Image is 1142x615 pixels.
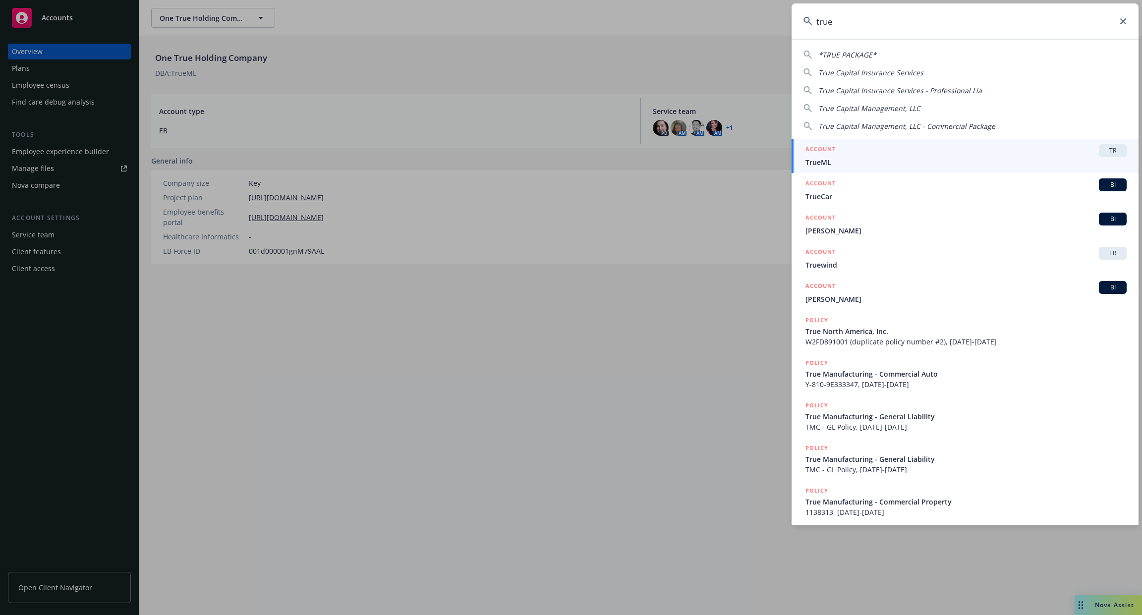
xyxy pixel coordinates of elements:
[805,379,1127,390] span: Y-810-9E333347, [DATE]-[DATE]
[1103,249,1123,258] span: TR
[805,454,1127,464] span: True Manufacturing - General Liability
[805,315,828,325] h5: POLICY
[805,178,836,190] h5: ACCOUNT
[792,173,1139,207] a: ACCOUNTBITrueCar
[1103,283,1123,292] span: BI
[792,3,1139,39] input: Search...
[792,395,1139,438] a: POLICYTrue Manufacturing - General LiabilityTMC - GL Policy, [DATE]-[DATE]
[805,294,1127,304] span: [PERSON_NAME]
[805,358,828,368] h5: POLICY
[805,191,1127,202] span: TrueCar
[792,241,1139,276] a: ACCOUNTTRTruewind
[792,352,1139,395] a: POLICYTrue Manufacturing - Commercial AutoY-810-9E333347, [DATE]-[DATE]
[805,464,1127,475] span: TMC - GL Policy, [DATE]-[DATE]
[805,213,836,224] h5: ACCOUNT
[805,157,1127,168] span: TrueML
[805,247,836,259] h5: ACCOUNT
[805,497,1127,507] span: True Manufacturing - Commercial Property
[792,310,1139,352] a: POLICYTrue North America, Inc.W2FD891001 (duplicate policy number #2), [DATE]-[DATE]
[805,411,1127,422] span: True Manufacturing - General Liability
[805,422,1127,432] span: TMC - GL Policy, [DATE]-[DATE]
[1103,215,1123,224] span: BI
[805,336,1127,347] span: W2FD891001 (duplicate policy number #2), [DATE]-[DATE]
[818,50,876,59] span: *TRUE PACKAGE*
[805,486,828,496] h5: POLICY
[792,438,1139,480] a: POLICYTrue Manufacturing - General LiabilityTMC - GL Policy, [DATE]-[DATE]
[792,480,1139,523] a: POLICYTrue Manufacturing - Commercial Property1138313, [DATE]-[DATE]
[805,507,1127,517] span: 1138313, [DATE]-[DATE]
[805,443,828,453] h5: POLICY
[805,400,828,410] h5: POLICY
[792,207,1139,241] a: ACCOUNTBI[PERSON_NAME]
[792,139,1139,173] a: ACCOUNTTRTrueML
[818,86,982,95] span: True Capital Insurance Services - Professional Lia
[805,369,1127,379] span: True Manufacturing - Commercial Auto
[805,260,1127,270] span: Truewind
[805,326,1127,336] span: True North America, Inc.
[792,276,1139,310] a: ACCOUNTBI[PERSON_NAME]
[818,104,920,113] span: True Capital Management, LLC
[1103,180,1123,189] span: BI
[818,121,995,131] span: True Capital Management, LLC - Commercial Package
[805,225,1127,236] span: [PERSON_NAME]
[818,68,923,77] span: True Capital Insurance Services
[1103,146,1123,155] span: TR
[805,281,836,293] h5: ACCOUNT
[805,144,836,156] h5: ACCOUNT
